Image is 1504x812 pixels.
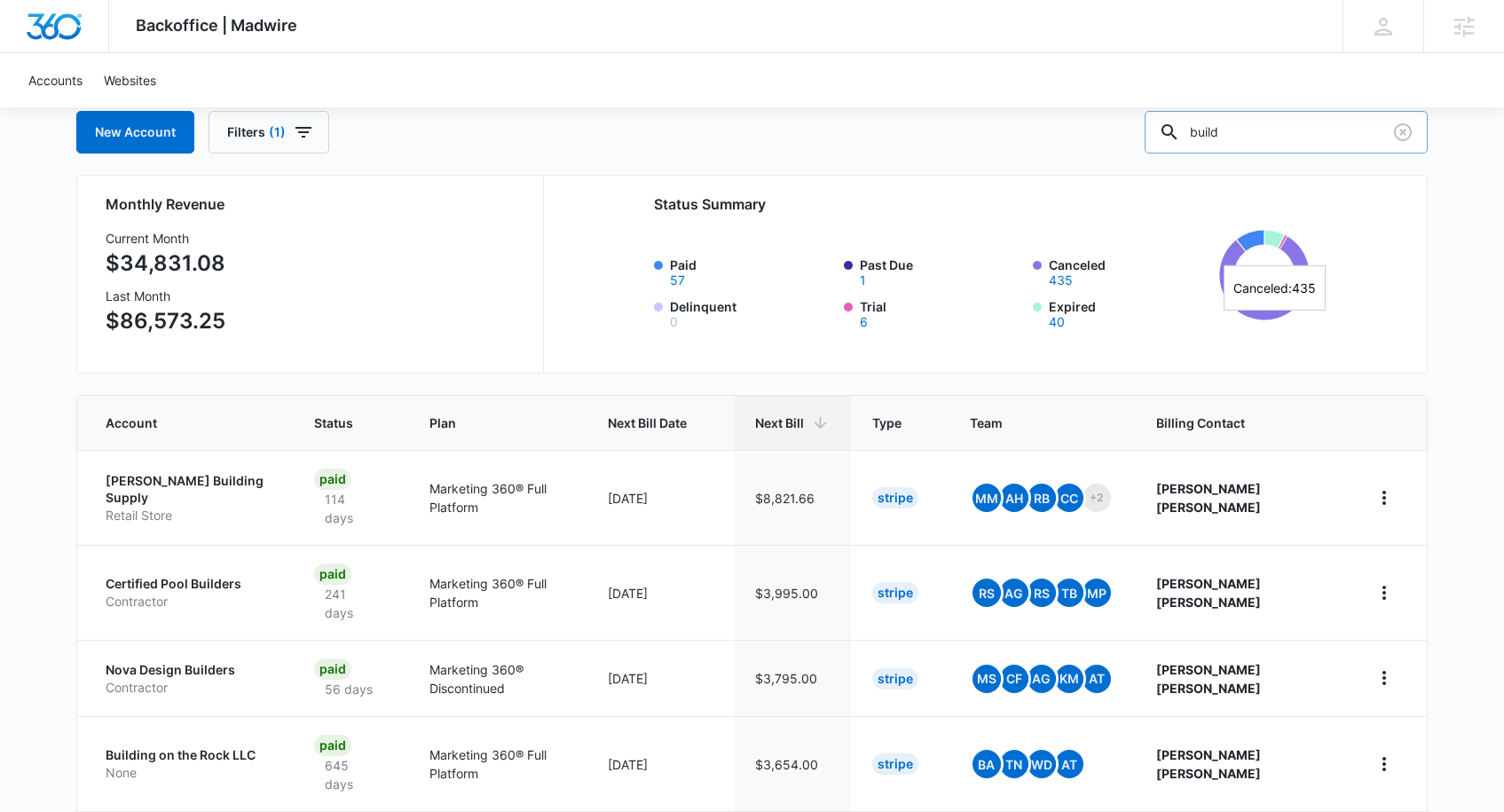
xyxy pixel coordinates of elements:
[76,111,194,154] a: New Account
[970,414,1088,432] span: Team
[106,507,272,524] p: Retail Store
[860,316,868,328] button: Trial
[1156,662,1261,696] strong: [PERSON_NAME] [PERSON_NAME]
[1000,750,1028,778] span: TN
[860,297,1023,328] label: Trial
[1000,484,1028,512] span: AH
[429,574,565,611] p: Marketing 360® Full Platform
[1049,316,1065,328] button: Expired
[587,716,734,811] td: [DATE]
[1049,297,1212,328] label: Expired
[429,660,565,698] p: Marketing 360® Discontinued
[1055,579,1083,607] span: TB
[429,745,565,783] p: Marketing 360® Full Platform
[106,575,272,593] p: Certified Pool Builders
[93,53,167,107] a: Websites
[1049,274,1073,287] button: Canceled
[106,575,272,610] a: Certified Pool BuildersContractor
[106,679,272,697] p: Contractor
[106,661,272,679] p: Nova Design Builders
[1389,118,1417,146] button: Clear
[106,661,272,696] a: Nova Design BuildersContractor
[1055,484,1083,512] span: CC
[1000,579,1028,607] span: AG
[106,305,225,337] p: $86,573.25
[106,414,246,432] span: Account
[314,756,387,793] p: 645 days
[1248,264,1281,286] tspan: 539
[106,764,272,782] p: None
[860,256,1023,287] label: Past Due
[734,716,851,811] td: $3,654.00
[670,274,685,287] button: Paid
[860,274,866,287] button: Past Due
[106,746,272,781] a: Building on the Rock LLCNone
[314,658,351,680] div: Paid
[1156,747,1261,781] strong: [PERSON_NAME] [PERSON_NAME]
[734,640,851,716] td: $3,795.00
[1000,665,1028,693] span: CF
[1028,579,1056,607] span: RS
[587,450,734,545] td: [DATE]
[872,582,918,603] div: Stripe
[670,297,833,328] label: Delinquent
[1028,750,1056,778] span: WD
[1145,111,1428,154] input: Search
[314,735,351,756] div: Paid
[972,750,1001,778] span: BA
[106,746,272,764] p: Building on the Rock LLC
[972,484,1001,512] span: MM
[734,545,851,640] td: $3,995.00
[269,126,286,138] span: (1)
[314,680,383,698] p: 56 days
[106,472,272,507] p: [PERSON_NAME] Building Supply
[1156,576,1261,610] strong: [PERSON_NAME] [PERSON_NAME]
[106,593,272,611] p: Contractor
[106,287,225,305] h3: Last Month
[872,414,902,432] span: Type
[18,53,93,107] a: Accounts
[106,472,272,524] a: [PERSON_NAME] Building SupplyRetail Store
[314,564,351,585] div: Paid
[670,256,833,287] label: Paid
[1083,579,1111,607] span: MP
[587,545,734,640] td: [DATE]
[1370,484,1398,512] button: home
[872,487,918,508] div: Stripe
[1028,484,1056,512] span: RB
[1055,750,1083,778] span: AT
[1370,579,1398,607] button: home
[1156,414,1327,432] span: Billing Contact
[1083,484,1111,512] span: +2
[587,640,734,716] td: [DATE]
[314,490,387,527] p: 114 days
[429,414,565,432] span: Plan
[972,579,1001,607] span: RS
[755,414,804,432] span: Next Bill
[314,585,387,622] p: 241 days
[314,469,351,490] div: Paid
[314,414,361,432] span: Status
[734,450,851,545] td: $8,821.66
[1049,256,1212,287] label: Canceled
[209,111,329,154] button: Filters(1)
[872,753,918,775] div: Stripe
[1028,665,1056,693] span: AG
[1370,664,1398,692] button: home
[654,193,1310,215] h2: Status Summary
[106,248,225,280] p: $34,831.08
[429,479,565,516] p: Marketing 360® Full Platform
[1156,481,1261,515] strong: [PERSON_NAME] [PERSON_NAME]
[972,665,1001,693] span: MS
[106,229,225,248] h3: Current Month
[1083,665,1111,693] span: AT
[136,16,297,35] span: Backoffice | Madwire
[106,193,522,215] h2: Monthly Revenue
[608,414,687,432] span: Next Bill Date
[872,668,918,690] div: Stripe
[1370,750,1398,778] button: home
[1055,665,1083,693] span: KM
